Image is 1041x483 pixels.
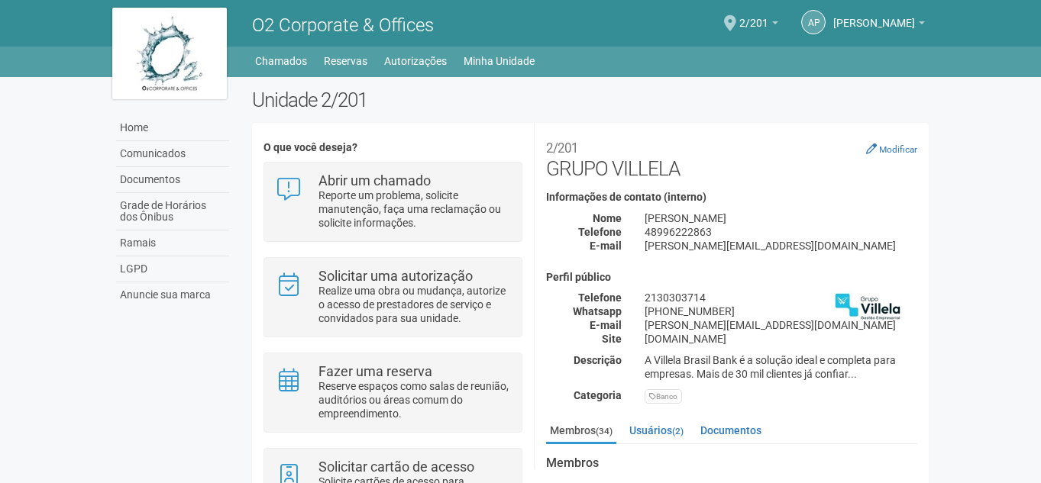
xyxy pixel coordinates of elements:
strong: Solicitar cartão de acesso [318,459,474,475]
a: Modificar [866,143,917,155]
div: 48996222863 [633,225,929,239]
a: Documentos [116,167,229,193]
div: A Villela Brasil Bank é a solução ideal e completa para empresas. Mais de 30 mil clientes já conf... [633,353,929,381]
h4: O que você deseja? [263,142,522,153]
a: Usuários(2) [626,419,687,442]
p: Realize uma obra ou mudança, autorize o acesso de prestadores de serviço e convidados para sua un... [318,284,510,325]
strong: Categoria [574,389,622,401]
strong: Solicitar uma autorização [318,268,473,284]
h2: GRUPO VILLELA [546,134,917,180]
div: [PERSON_NAME][EMAIL_ADDRESS][DOMAIN_NAME] [633,318,929,332]
a: LGPD [116,256,229,282]
a: Solicitar uma autorização Realize uma obra ou mudança, autorize o acesso de prestadores de serviç... [276,269,510,325]
small: Modificar [879,144,917,155]
a: Reservas [324,50,367,72]
strong: Nome [593,212,622,224]
p: Reporte um problema, solicite manutenção, faça uma reclamação ou solicite informações. [318,188,510,230]
a: 2/201 [739,19,778,31]
small: 2/201 [546,140,578,156]
small: (34) [596,426,613,436]
strong: E-mail [590,319,622,331]
strong: Site [602,333,622,345]
div: [PERSON_NAME] [633,211,929,225]
span: agatha pedro de souza [833,2,915,29]
a: Comunicados [116,141,229,167]
a: Membros(34) [546,419,616,444]
div: 2130303714 [633,291,929,304]
a: Abrir um chamado Reporte um problema, solicite manutenção, faça uma reclamação ou solicite inform... [276,174,510,230]
div: [PHONE_NUMBER] [633,304,929,318]
a: Grade de Horários dos Ônibus [116,193,229,230]
a: Anuncie sua marca [116,282,229,308]
div: [PERSON_NAME][EMAIL_ADDRESS][DOMAIN_NAME] [633,239,929,253]
strong: E-mail [590,240,622,252]
strong: Descrição [574,354,622,366]
strong: Membros [546,456,917,470]
h4: Informações de contato (interno) [546,192,917,203]
span: O2 Corporate & Offices [252,14,434,36]
span: 2/201 [739,2,768,29]
img: logo.jpg [112,8,227,99]
div: Banco [645,389,682,404]
h4: Perfil público [546,272,917,283]
a: Chamados [255,50,307,72]
strong: Fazer uma reserva [318,363,432,379]
a: Ramais [116,230,229,256]
a: [PERSON_NAME] [833,19,925,31]
a: ap [801,10,826,34]
a: Fazer uma reserva Reserve espaços como salas de reunião, auditórios ou áreas comum do empreendime... [276,365,510,420]
a: Documentos [697,419,765,442]
h2: Unidade 2/201 [252,89,929,111]
div: [DOMAIN_NAME] [633,332,929,346]
strong: Abrir um chamado [318,172,431,188]
small: (2) [672,426,684,436]
a: Minha Unidade [464,50,535,72]
strong: Telefone [578,226,622,238]
a: Home [116,115,229,141]
a: Autorizações [384,50,447,72]
p: Reserve espaços como salas de reunião, auditórios ou áreas comum do empreendimento. [318,379,510,420]
strong: Whatsapp [573,305,622,317]
img: business.png [829,272,906,348]
strong: Telefone [578,291,622,304]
